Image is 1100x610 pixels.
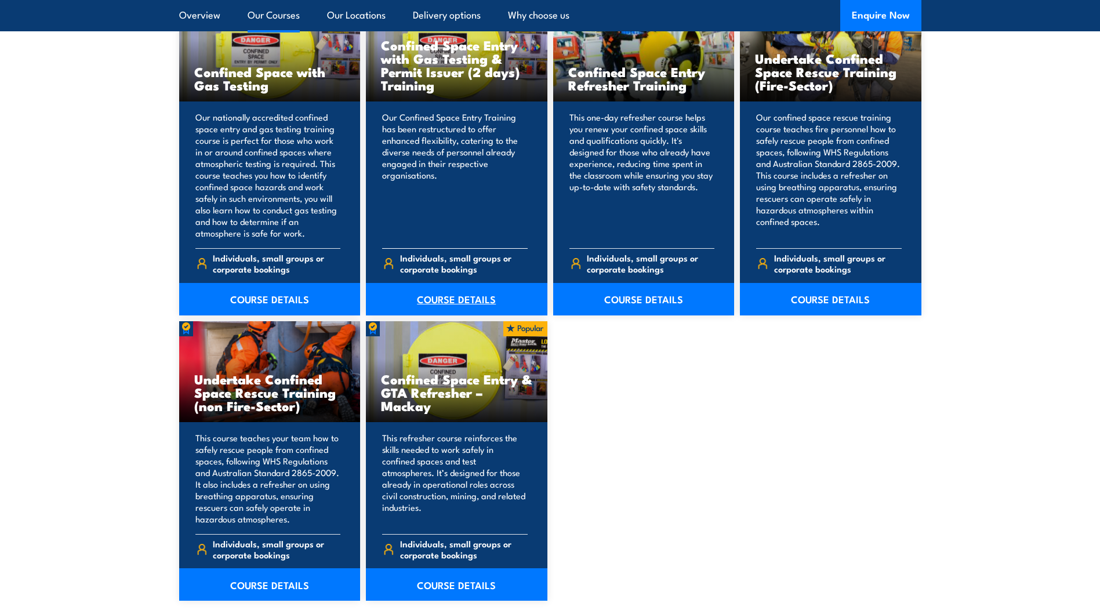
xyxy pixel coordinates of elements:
a: COURSE DETAILS [740,283,921,315]
p: This course teaches your team how to safely rescue people from confined spaces, following WHS Reg... [195,432,341,525]
a: COURSE DETAILS [179,283,361,315]
a: COURSE DETAILS [366,568,547,601]
p: This one-day refresher course helps you renew your confined space skills and qualifications quick... [569,111,715,239]
p: This refresher course reinforces the skills needed to work safely in confined spaces and test atm... [382,432,528,525]
span: Individuals, small groups or corporate bookings [213,538,340,560]
a: COURSE DETAILS [553,283,735,315]
p: Our Confined Space Entry Training has been restructured to offer enhanced flexibility, catering t... [382,111,528,239]
h3: Undertake Confined Space Rescue Training (Fire-Sector) [755,52,906,92]
h3: Undertake Confined Space Rescue Training (non Fire-Sector) [194,372,346,412]
span: Individuals, small groups or corporate bookings [400,252,528,274]
span: Individuals, small groups or corporate bookings [774,252,902,274]
a: COURSE DETAILS [366,283,547,315]
a: COURSE DETAILS [179,568,361,601]
h3: Confined Space Entry with Gas Testing & Permit Issuer (2 days) Training [381,38,532,92]
h3: Confined Space with Gas Testing [194,65,346,92]
p: Our nationally accredited confined space entry and gas testing training course is perfect for tho... [195,111,341,239]
span: Individuals, small groups or corporate bookings [213,252,340,274]
h3: Confined Space Entry & GTA Refresher – Mackay [381,372,532,412]
span: Individuals, small groups or corporate bookings [587,252,714,274]
p: Our confined space rescue training course teaches fire personnel how to safely rescue people from... [756,111,902,239]
span: Individuals, small groups or corporate bookings [400,538,528,560]
h3: Confined Space Entry Refresher Training [568,65,720,92]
